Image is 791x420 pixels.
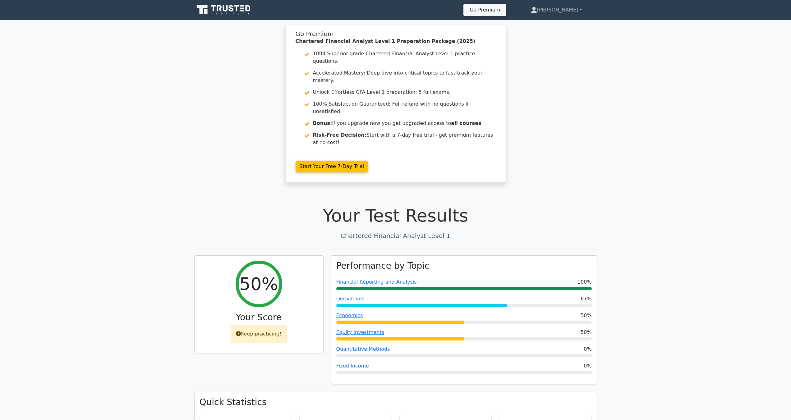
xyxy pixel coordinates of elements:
[336,296,365,302] a: Derivatives
[581,312,592,319] span: 50%
[200,397,592,408] h3: Quick Statistics
[466,6,504,14] a: Go Premium
[336,363,369,369] a: Fixed Income
[581,295,592,303] span: 67%
[336,261,430,271] h3: Performance by Topic
[194,231,597,240] p: Chartered Financial Analyst Level 1
[336,279,417,285] a: Financial Reporting and Analysis
[239,273,278,294] h2: 50%
[577,278,592,286] span: 100%
[584,345,591,353] span: 0%
[516,4,597,16] a: [PERSON_NAME]
[296,161,368,172] a: Start Your Free 7-Day Trial
[336,313,363,318] a: Economics
[584,362,591,370] span: 0%
[200,312,318,323] h3: Your Score
[194,205,597,226] h1: Your Test Results
[336,346,390,352] a: Quantitative Methods
[581,329,592,336] span: 50%
[231,325,287,343] div: Keep practicing!
[336,329,384,335] a: Equity Investments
